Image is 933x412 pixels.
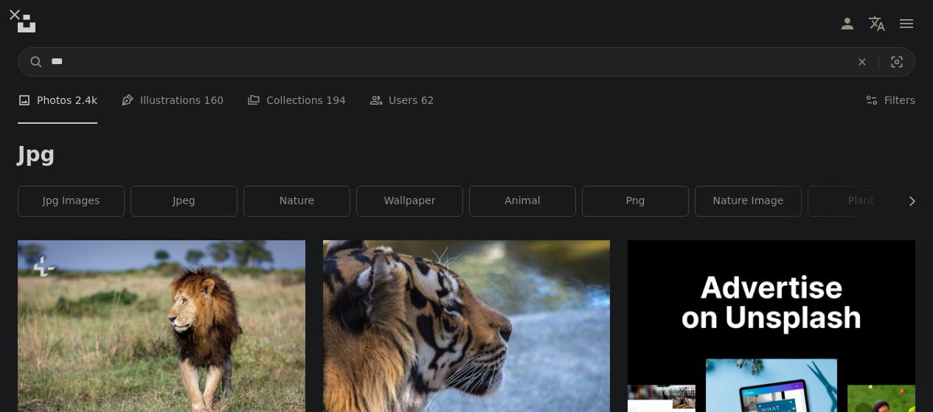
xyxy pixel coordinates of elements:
[808,186,914,216] a: plant
[421,92,434,108] span: 62
[326,92,346,108] span: 194
[898,186,915,216] button: scroll list to the right
[204,92,224,108] span: 160
[865,77,915,124] button: Filters
[862,9,892,38] button: Language
[892,9,921,38] button: Menu
[323,329,611,343] a: brown tiger close-up photo
[879,48,915,76] button: Visual search
[357,186,462,216] a: wallpaper
[470,186,575,216] a: animal
[18,186,124,216] a: jpg images
[583,186,688,216] a: png
[131,186,237,216] a: jpeg
[244,186,350,216] a: nature
[121,77,223,124] a: Illustrations 160
[18,15,35,32] a: Home — Unsplash
[18,48,44,76] button: Search Unsplash
[18,47,915,77] form: Find visuals sitewide
[370,77,434,124] a: Users 62
[846,48,878,76] button: Clear
[833,9,862,38] a: Log in / Sign up
[18,329,305,343] a: a lion walking across a grass covered field
[696,186,801,216] a: nature image
[247,77,346,124] a: Collections 194
[18,142,915,168] h1: Jpg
